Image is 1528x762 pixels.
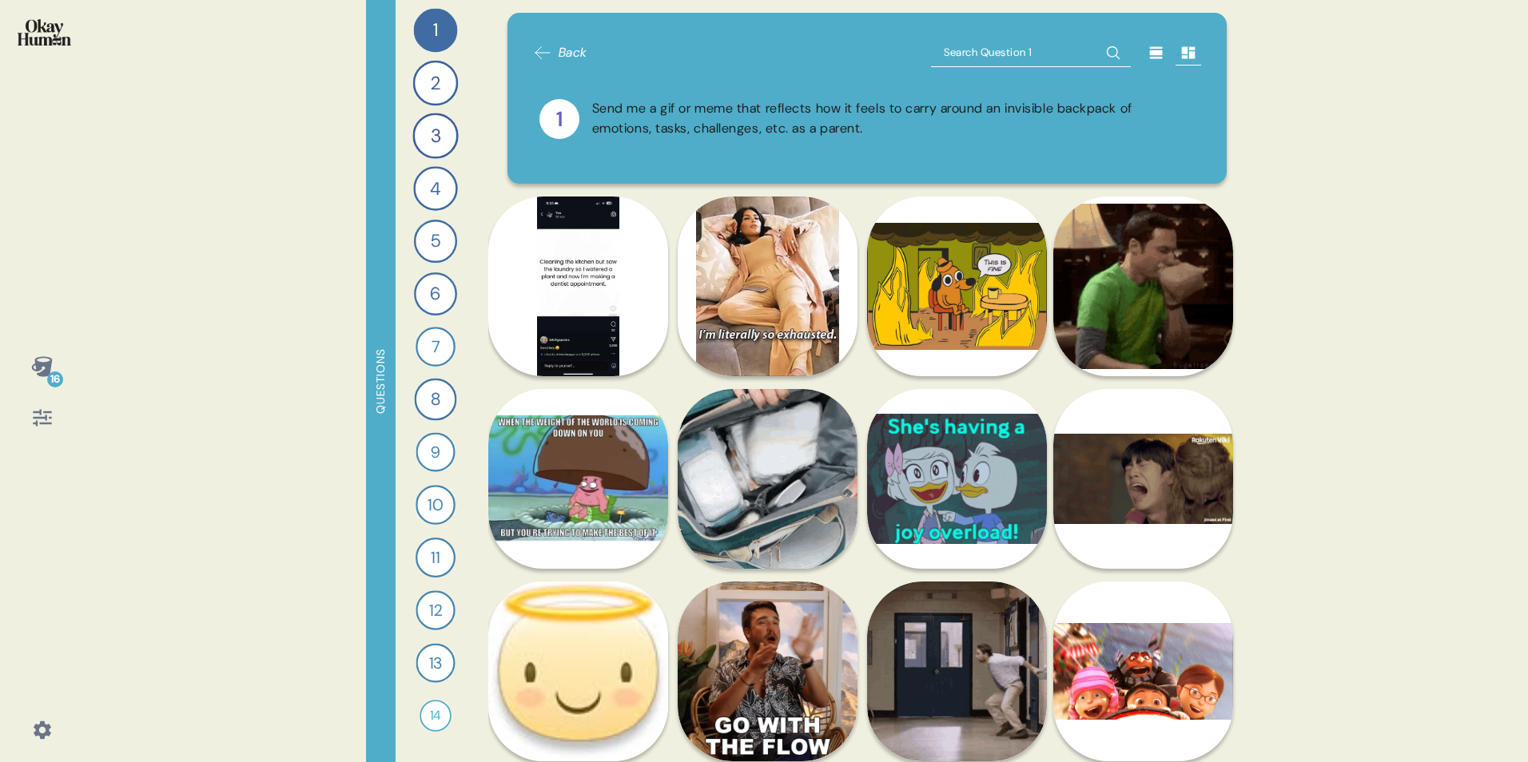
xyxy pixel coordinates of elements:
[415,379,457,421] div: 8
[416,590,455,629] div: 12
[539,99,579,139] div: 1
[414,220,457,263] div: 5
[416,327,456,367] div: 7
[559,43,587,62] span: Back
[416,432,455,471] div: 9
[412,113,458,158] div: 3
[414,9,458,53] div: 1
[47,371,63,387] div: 16
[413,61,459,106] div: 2
[18,19,71,46] img: okayhuman.3b1b6348.png
[931,38,1131,67] input: Search Question 1
[592,99,1196,139] div: Send me a gif or meme that reflects how it feels to carry around an invisible backpack of emotion...
[413,166,457,210] div: 4
[420,700,452,732] div: 14
[414,272,457,316] div: 6
[416,485,456,525] div: 10
[416,643,455,682] div: 13
[416,538,456,577] div: 11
